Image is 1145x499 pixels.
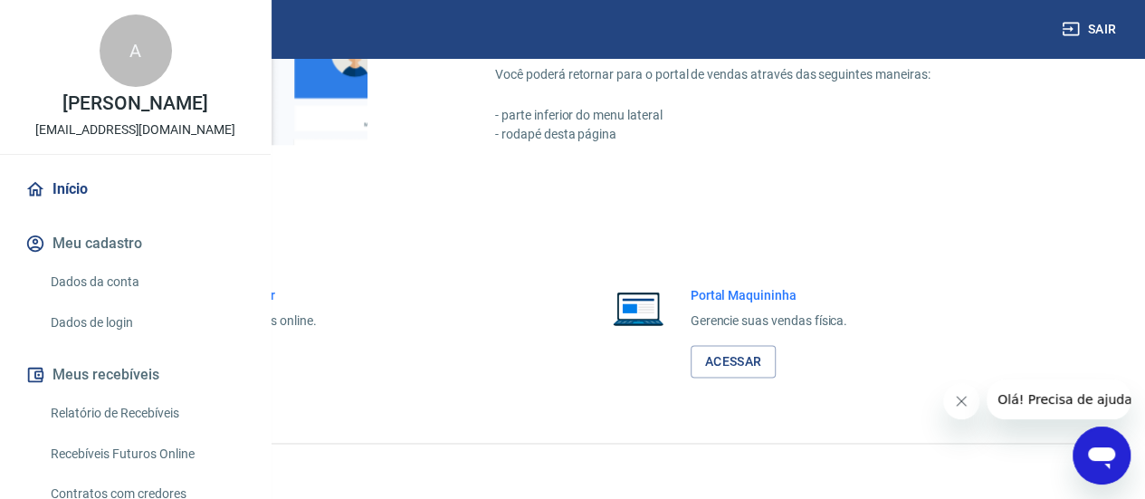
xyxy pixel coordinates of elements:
button: Meu cadastro [22,224,249,264]
img: Imagem de um notebook aberto [600,286,676,330]
div: A [100,14,172,87]
a: Recebíveis Futuros Online [43,436,249,473]
p: Você poderá retornar para o portal de vendas através das seguintes maneiras: [495,65,1058,84]
iframe: Botão para abrir a janela de mensagens [1073,427,1131,485]
a: Dados de login [43,304,249,341]
a: Relatório de Recebíveis [43,395,249,432]
button: Meus recebíveis [22,355,249,395]
button: Sair [1058,13,1123,46]
a: Acessar [691,345,777,379]
iframe: Fechar mensagem [943,383,979,419]
p: [PERSON_NAME] [62,94,207,113]
p: Gerencie suas vendas física. [691,312,848,331]
p: [EMAIL_ADDRESS][DOMAIN_NAME] [35,120,235,139]
h5: Acesso rápido [43,225,1102,243]
a: Dados da conta [43,264,249,301]
p: 2025 © [43,458,1102,477]
p: - parte inferior do menu lateral [495,106,1058,125]
a: Início [22,169,249,209]
span: Olá! Precisa de ajuda? [11,13,152,27]
h6: Portal Maquininha [691,286,848,304]
iframe: Mensagem da empresa [987,379,1131,419]
p: - rodapé desta página [495,125,1058,144]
